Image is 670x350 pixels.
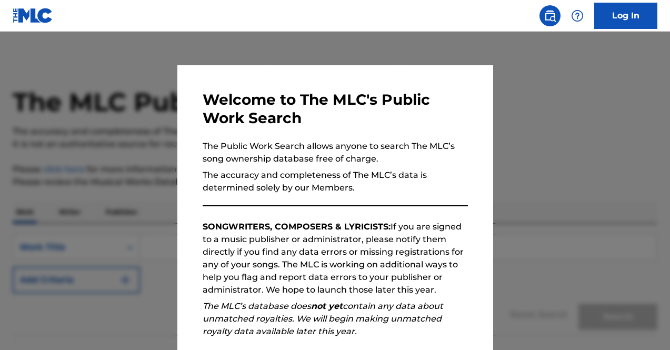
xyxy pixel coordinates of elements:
[567,5,588,26] div: Help
[203,140,468,165] p: The Public Work Search allows anyone to search The MLC’s song ownership database free of charge.
[571,9,584,22] img: help
[311,301,343,311] strong: not yet
[203,91,468,127] h3: Welcome to The MLC's Public Work Search
[203,169,468,194] p: The accuracy and completeness of The MLC’s data is determined solely by our Members.
[203,221,468,296] p: If you are signed to a music publisher or administrator, please notify them directly if you find ...
[544,9,556,22] img: search
[594,3,657,29] a: Log In
[203,301,443,336] em: The MLC’s database does contain any data about unmatched royalties. We will begin making unmatche...
[203,222,391,232] strong: SONGWRITERS, COMPOSERS & LYRICISTS:
[13,8,53,23] img: MLC Logo
[539,5,561,26] a: Public Search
